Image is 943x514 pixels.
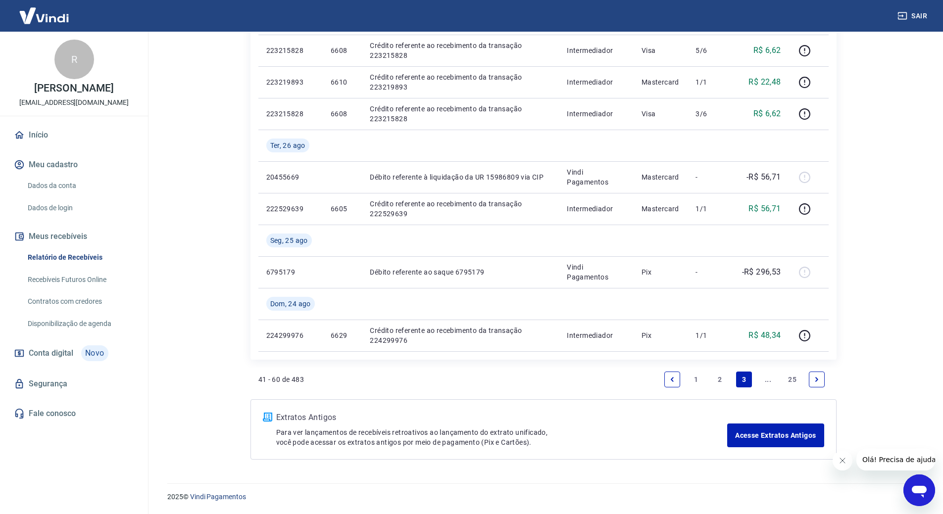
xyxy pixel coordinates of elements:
p: - [695,172,725,182]
a: Jump forward [760,372,776,387]
p: Vindi Pagamentos [567,262,626,282]
button: Meu cadastro [12,154,136,176]
p: 6629 [331,330,354,340]
p: Intermediador [567,204,626,214]
span: Ter, 26 ago [270,140,305,150]
p: 6608 [331,109,354,119]
p: 1/1 [695,330,725,340]
p: Intermediador [567,330,626,340]
p: Visa [642,46,680,55]
p: 223219893 [266,77,315,87]
p: 6795179 [266,267,315,277]
iframe: Mensagem da empresa [856,449,935,470]
p: Débito referente ao saque 6795179 [370,267,551,277]
ul: Pagination [660,368,829,391]
p: Para ver lançamentos de recebíveis retroativos ao lançamento do extrato unificado, você pode aces... [276,427,728,447]
a: Dados de login [24,198,136,218]
p: R$ 56,71 [748,203,781,215]
p: 6605 [331,204,354,214]
p: 6610 [331,77,354,87]
img: ícone [263,413,272,421]
a: Acesse Extratos Antigos [727,423,824,447]
p: Extratos Antigos [276,412,728,423]
span: Dom, 24 ago [270,299,311,309]
p: 5/6 [695,46,725,55]
p: R$ 6,62 [753,108,781,120]
span: Novo [81,345,108,361]
p: Intermediador [567,77,626,87]
p: Intermediador [567,46,626,55]
a: Recebíveis Futuros Online [24,270,136,290]
iframe: Botão para abrir a janela de mensagens [903,474,935,506]
a: Conta digitalNovo [12,341,136,365]
span: Olá! Precisa de ajuda? [6,7,83,15]
p: Crédito referente ao recebimento da transação 223215828 [370,104,551,124]
p: 2025 © [167,492,919,502]
p: 1/1 [695,77,725,87]
a: Dados da conta [24,176,136,196]
a: Contratos com credores [24,291,136,312]
p: Crédito referente ao recebimento da transação 222529639 [370,199,551,219]
p: Vindi Pagamentos [567,167,626,187]
p: 223215828 [266,46,315,55]
p: Pix [642,267,680,277]
p: 6608 [331,46,354,55]
p: 41 - 60 de 483 [258,374,304,384]
p: R$ 22,48 [748,76,781,88]
a: Page 25 [784,372,800,387]
p: - [695,267,725,277]
a: Page 3 is your current page [736,372,752,387]
a: Fale conosco [12,403,136,424]
p: 224299976 [266,330,315,340]
button: Meus recebíveis [12,226,136,247]
p: -R$ 296,53 [742,266,781,278]
p: Crédito referente ao recebimento da transação 224299976 [370,326,551,345]
p: R$ 48,34 [748,329,781,341]
a: Disponibilização de agenda [24,314,136,334]
p: 1/1 [695,204,725,214]
a: Previous page [664,372,680,387]
p: Mastercard [642,204,680,214]
iframe: Fechar mensagem [833,451,852,470]
p: Mastercard [642,77,680,87]
p: Crédito referente ao recebimento da transação 223215828 [370,41,551,60]
a: Início [12,124,136,146]
p: Mastercard [642,172,680,182]
p: Visa [642,109,680,119]
p: Débito referente à liquidação da UR 15986809 via CIP [370,172,551,182]
a: Next page [809,372,825,387]
p: [EMAIL_ADDRESS][DOMAIN_NAME] [19,97,129,108]
p: Intermediador [567,109,626,119]
img: Vindi [12,0,76,31]
p: 222529639 [266,204,315,214]
p: Crédito referente ao recebimento da transação 223219893 [370,72,551,92]
p: 223215828 [266,109,315,119]
p: -R$ 56,71 [746,171,781,183]
p: 3/6 [695,109,725,119]
p: [PERSON_NAME] [34,83,113,93]
div: R [54,40,94,79]
a: Segurança [12,373,136,395]
button: Sair [895,7,931,25]
a: Page 2 [712,372,728,387]
span: Seg, 25 ago [270,235,308,245]
a: Vindi Pagamentos [190,493,246,501]
span: Conta digital [29,346,73,360]
p: 20455669 [266,172,315,182]
a: Relatório de Recebíveis [24,247,136,268]
p: R$ 6,62 [753,45,781,56]
a: Page 1 [688,372,704,387]
p: Pix [642,330,680,340]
